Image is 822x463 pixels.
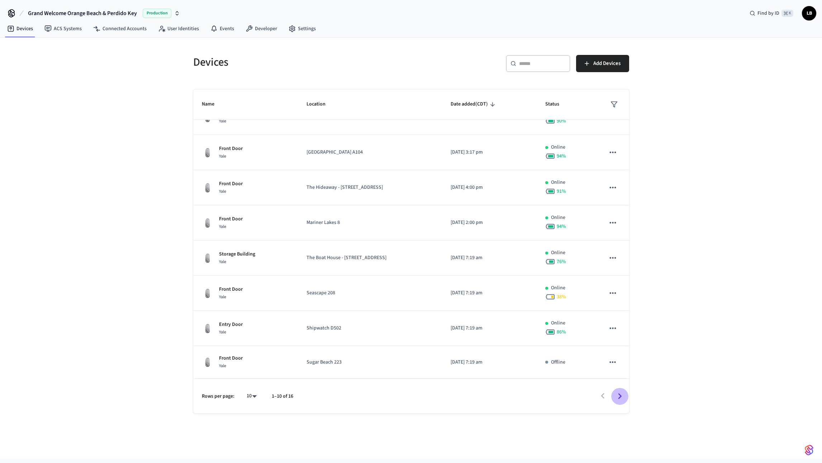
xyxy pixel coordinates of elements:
[451,359,528,366] p: [DATE] 7:19 am
[219,215,243,223] p: Front Door
[451,184,528,191] p: [DATE] 4:00 pm
[202,147,213,158] img: August Wifi Smart Lock 3rd Gen, Silver, Front
[219,251,255,258] p: Storage Building
[219,224,226,230] span: Yale
[307,219,433,226] p: Mariner Lakes 8
[451,149,528,156] p: [DATE] 3:17 pm
[272,393,293,400] p: 1–10 of 16
[219,294,226,300] span: Yale
[219,188,226,195] span: Yale
[193,55,407,70] h5: Devices
[451,289,528,297] p: [DATE] 7:19 am
[576,55,629,72] button: Add Devices
[219,153,226,159] span: Yale
[219,118,226,124] span: Yale
[557,258,566,265] span: 76 %
[28,9,137,18] span: Grand Welcome Orange Beach & Perdido Key
[551,144,565,151] p: Online
[219,259,226,265] span: Yale
[219,363,226,369] span: Yale
[551,319,565,327] p: Online
[202,252,213,264] img: August Wifi Smart Lock 3rd Gen, Silver, Front
[307,99,335,110] span: Location
[611,388,628,404] button: Go to next page
[557,293,566,300] span: 38 %
[202,356,213,368] img: August Wifi Smart Lock 3rd Gen, Silver, Front
[219,355,243,362] p: Front Door
[557,188,566,195] span: 91 %
[557,223,566,230] span: 94 %
[1,22,39,35] a: Devices
[219,286,243,293] p: Front Door
[202,99,224,110] span: Name
[557,153,566,160] span: 94 %
[307,324,433,332] p: Shipwatch D502
[87,22,152,35] a: Connected Accounts
[551,179,565,186] p: Online
[757,10,779,17] span: Find by ID
[202,217,213,229] img: August Wifi Smart Lock 3rd Gen, Silver, Front
[143,9,171,18] span: Production
[219,321,243,328] p: Entry Door
[307,254,433,262] p: The Boat House - [STREET_ADDRESS]
[545,99,569,110] span: Status
[307,149,433,156] p: [GEOGRAPHIC_DATA] A104
[803,7,816,20] span: LB
[744,7,799,20] div: Find by ID⌘ K
[781,10,793,17] span: ⌘ K
[593,59,621,68] span: Add Devices
[451,99,497,110] span: Date added(CDT)
[451,254,528,262] p: [DATE] 7:19 am
[307,184,433,191] p: The Hideaway - [STREET_ADDRESS]
[219,180,243,188] p: Front Door
[152,22,205,35] a: User Identities
[802,6,816,20] button: LB
[307,359,433,366] p: Sugar Beach 223
[202,287,213,299] img: August Wifi Smart Lock 3rd Gen, Silver, Front
[39,22,87,35] a: ACS Systems
[557,328,566,336] span: 86 %
[202,393,234,400] p: Rows per page:
[551,359,565,366] p: Offline
[551,284,565,292] p: Online
[243,391,260,401] div: 10
[451,219,528,226] p: [DATE] 2:00 pm
[307,289,433,297] p: Seascape 208
[202,323,213,334] img: August Wifi Smart Lock 3rd Gen, Silver, Front
[551,214,565,221] p: Online
[202,182,213,193] img: August Wifi Smart Lock 3rd Gen, Silver, Front
[557,117,566,125] span: 90 %
[451,324,528,332] p: [DATE] 7:19 am
[219,145,243,153] p: Front Door
[551,249,565,257] p: Online
[240,22,283,35] a: Developer
[219,329,226,335] span: Yale
[283,22,322,35] a: Settings
[805,444,813,456] img: SeamLogoGradient.69752ec5.svg
[205,22,240,35] a: Events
